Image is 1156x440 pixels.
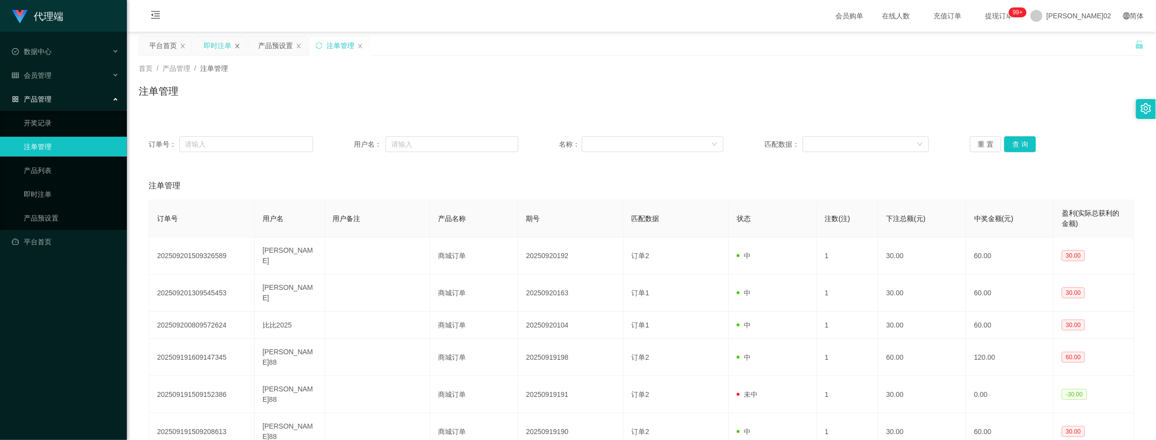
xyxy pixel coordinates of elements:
[518,339,624,376] td: 20250919198
[632,215,660,222] span: 匹配数据
[1004,136,1036,152] button: 查 询
[632,353,650,361] span: 订单2
[204,36,231,55] div: 即时注单
[139,0,172,32] i: 图标： menu-fold
[1062,426,1085,437] span: 30.00
[430,275,518,312] td: 商城订单
[966,237,1054,275] td: 60.00
[632,428,650,436] span: 订单2
[879,275,966,312] td: 30.00
[825,215,850,222] span: 注数(注)
[518,376,624,413] td: 20250919191
[149,312,255,339] td: 202509200809572624
[817,339,879,376] td: 1
[974,215,1013,222] span: 中奖金额(元)
[149,139,179,150] span: 订单号：
[296,43,302,49] i: 图标： 关闭
[430,376,518,413] td: 商城订单
[24,161,119,180] a: 产品列表
[744,390,758,398] font: 未中
[149,36,177,55] div: 平台首页
[438,215,466,222] span: 产品名称
[139,64,153,72] span: 首页
[179,136,313,152] input: 请输入
[258,36,293,55] div: 产品预设置
[632,390,650,398] span: 订单2
[970,136,1002,152] button: 重 置
[966,312,1054,339] td: 60.00
[559,139,582,150] span: 名称：
[149,180,180,192] span: 注单管理
[1062,389,1087,400] span: -30.00
[157,64,159,72] span: /
[149,237,255,275] td: 202509201509326589
[149,376,255,413] td: 202509191509152386
[333,215,361,222] span: 用户备注
[966,275,1054,312] td: 60.00
[744,321,751,329] font: 中
[200,64,228,72] span: 注单管理
[255,339,325,376] td: [PERSON_NAME]88
[526,215,540,222] span: 期号
[149,275,255,312] td: 202509201309545453
[1141,103,1152,114] i: 图标： 设置
[917,141,923,148] i: 图标： 向下
[180,43,186,49] i: 图标： 关闭
[1062,320,1085,330] span: 30.00
[34,0,63,32] h1: 代理端
[879,376,966,413] td: 30.00
[765,139,803,150] span: 匹配数据：
[12,232,119,252] a: 图标： 仪表板平台首页
[24,137,119,157] a: 注单管理
[817,237,879,275] td: 1
[255,312,325,339] td: 比比2025
[886,215,926,222] span: 下注总额(元)
[518,312,624,339] td: 20250920104
[255,275,325,312] td: [PERSON_NAME]
[882,12,910,20] font: 在线人数
[744,353,751,361] font: 中
[744,252,751,260] font: 中
[985,12,1013,20] font: 提现订单
[744,428,751,436] font: 中
[157,215,178,222] span: 订单号
[737,215,751,222] span: 状态
[139,84,178,99] h1: 注单管理
[1009,7,1027,17] sup: 1219
[430,237,518,275] td: 商城订单
[518,275,624,312] td: 20250920163
[357,43,363,49] i: 图标： 关闭
[1062,209,1120,227] span: 盈利(实际总获利的金额)
[12,96,19,103] i: 图标： AppStore-O
[1062,287,1085,298] span: 30.00
[194,64,196,72] span: /
[354,139,385,150] span: 用户名：
[24,71,52,79] font: 会员管理
[385,136,518,152] input: 请输入
[24,184,119,204] a: 即时注单
[255,237,325,275] td: [PERSON_NAME]
[632,289,650,297] span: 订单1
[817,275,879,312] td: 1
[234,43,240,49] i: 图标： 关闭
[966,376,1054,413] td: 0.00
[430,339,518,376] td: 商城订单
[1062,250,1085,261] span: 30.00
[632,321,650,329] span: 订单1
[24,113,119,133] a: 开奖记录
[1130,12,1144,20] font: 简体
[255,376,325,413] td: [PERSON_NAME]88
[934,12,961,20] font: 充值订单
[1123,12,1130,19] i: 图标： global
[24,95,52,103] font: 产品管理
[817,376,879,413] td: 1
[316,42,323,49] i: 图标： 同步
[327,36,354,55] div: 注单管理
[712,141,717,148] i: 图标： 向下
[12,72,19,79] i: 图标： table
[24,48,52,55] font: 数据中心
[879,237,966,275] td: 30.00
[24,208,119,228] a: 产品预设置
[966,339,1054,376] td: 120.00
[1062,352,1085,363] span: 60.00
